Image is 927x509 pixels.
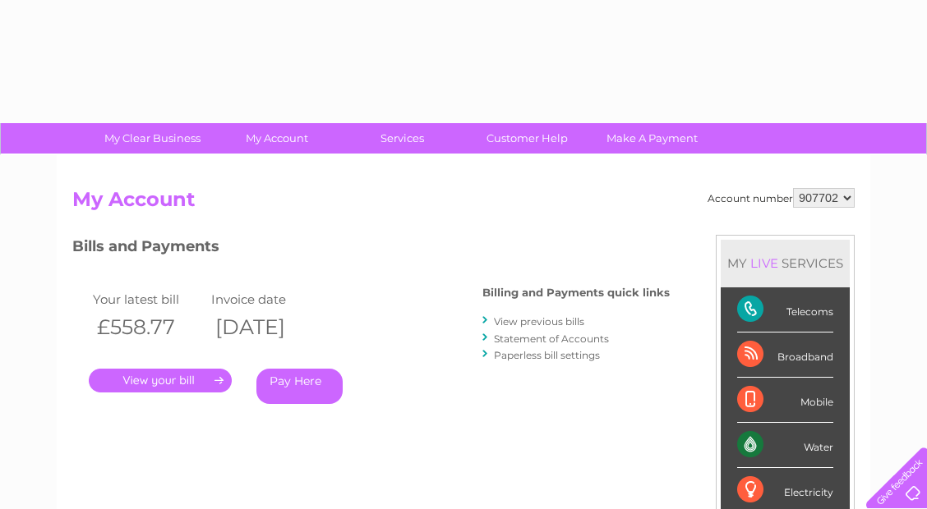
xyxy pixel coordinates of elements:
div: Broadband [737,332,833,378]
div: MY SERVICES [721,240,850,287]
a: Pay Here [256,369,343,404]
div: Mobile [737,378,833,423]
h4: Billing and Payments quick links [482,287,670,299]
a: My Clear Business [85,123,220,154]
a: Make A Payment [584,123,720,154]
h2: My Account [72,188,855,219]
div: LIVE [747,255,782,271]
a: Statement of Accounts [494,332,609,345]
h3: Bills and Payments [72,235,670,264]
a: . [89,369,232,392]
div: Water [737,423,833,468]
div: Account number [708,188,855,208]
th: [DATE] [207,310,325,344]
th: £558.77 [89,310,207,344]
a: Paperless bill settings [494,349,600,361]
a: Customer Help [459,123,595,154]
td: Your latest bill [89,288,207,310]
a: My Account [210,123,345,154]
a: Services [334,123,470,154]
a: View previous bills [494,315,584,328]
td: Invoice date [207,288,325,310]
div: Telecoms [737,287,833,332]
